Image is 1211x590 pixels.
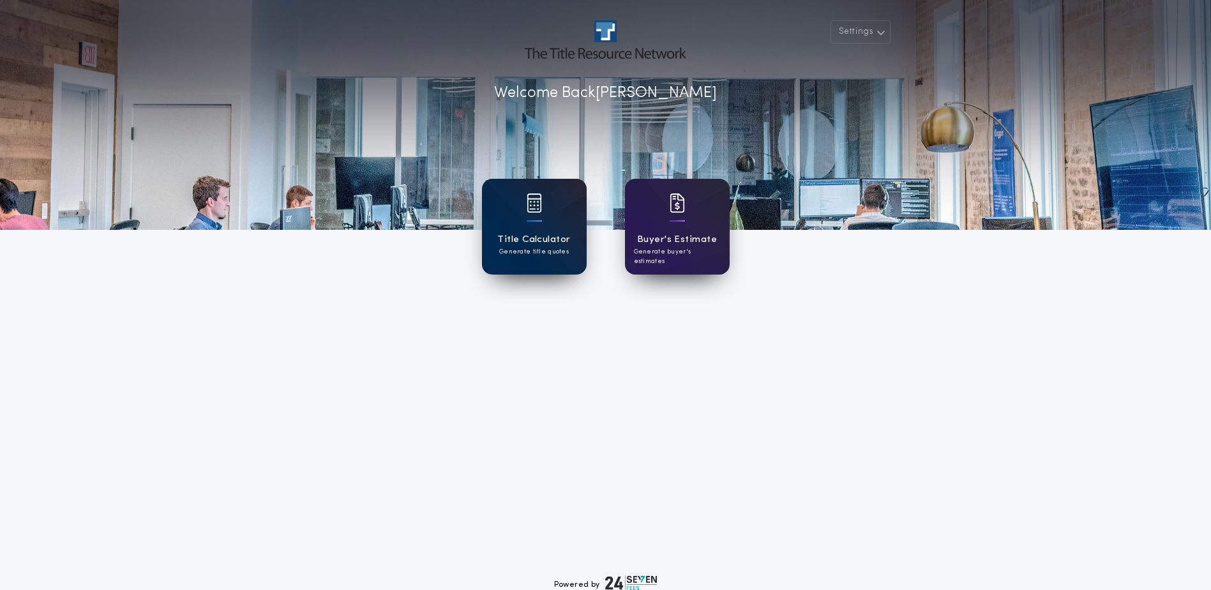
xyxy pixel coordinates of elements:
button: Settings [831,20,891,43]
p: Generate buyer's estimates [634,247,721,266]
img: card icon [670,193,685,213]
img: card icon [527,193,542,213]
h1: Title Calculator [497,232,570,247]
img: account-logo [525,20,686,59]
h1: Buyer's Estimate [637,232,717,247]
a: card iconBuyer's EstimateGenerate buyer's estimates [625,179,730,275]
p: Welcome Back [PERSON_NAME] [494,82,717,105]
p: Generate title quotes [499,247,569,257]
a: card iconTitle CalculatorGenerate title quotes [482,179,587,275]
